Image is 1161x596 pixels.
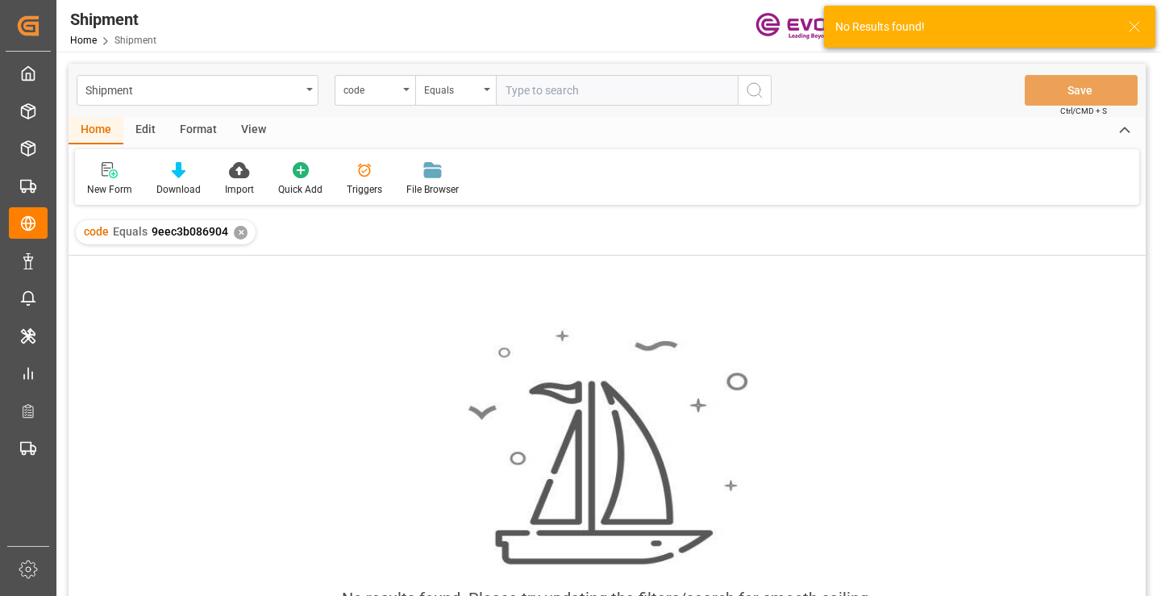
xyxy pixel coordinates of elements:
span: Ctrl/CMD + S [1060,105,1107,117]
button: open menu [415,75,496,106]
div: Format [168,117,229,144]
div: File Browser [406,182,459,197]
div: code [343,79,398,98]
button: search button [738,75,772,106]
div: Equals [424,79,479,98]
div: Download [156,182,201,197]
div: Home [69,117,123,144]
div: Quick Add [278,182,322,197]
button: open menu [77,75,318,106]
span: 9eec3b086904 [152,225,228,238]
span: Equals [113,225,148,238]
div: Edit [123,117,168,144]
div: View [229,117,278,144]
div: Shipment [70,7,156,31]
input: Type to search [496,75,738,106]
button: open menu [335,75,415,106]
span: code [84,225,109,238]
div: Triggers [347,182,382,197]
a: Home [70,35,97,46]
div: Shipment [85,79,301,99]
div: Import [225,182,254,197]
div: New Form [87,182,132,197]
img: smooth_sailing.jpeg [466,328,748,567]
div: ✕ [234,226,248,240]
img: Evonik-brand-mark-Deep-Purple-RGB.jpeg_1700498283.jpeg [755,12,860,40]
div: No Results found! [835,19,1113,35]
button: Save [1025,75,1138,106]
